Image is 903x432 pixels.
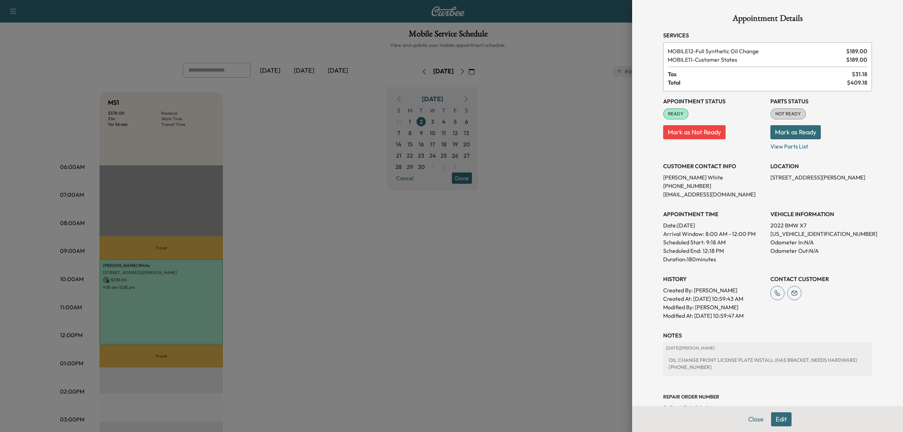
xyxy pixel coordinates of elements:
[744,412,768,426] button: Close
[846,55,867,64] span: $ 189.00
[663,331,872,340] h3: NOTES
[663,230,765,238] p: Arrival Window:
[663,311,765,320] p: Modified At : [DATE] 10:59:47 AM
[852,70,867,78] span: $ 31.18
[663,221,765,230] p: Date: [DATE]
[663,190,765,199] p: [EMAIL_ADDRESS][DOMAIN_NAME]
[770,125,821,139] button: Mark as Ready
[770,275,872,283] h3: CONTACT CUSTOMER
[770,221,872,230] p: 2022 BMW X7
[770,238,872,247] p: Odometer In: N/A
[663,286,765,294] p: Created By : [PERSON_NAME]
[770,162,872,170] h3: LOCATION
[847,78,867,87] span: $ 409.18
[770,97,872,105] h3: Parts Status
[663,162,765,170] h3: CUSTOMER CONTACT INFO
[663,275,765,283] h3: History
[668,78,847,87] span: Total
[771,110,805,117] span: NOT READY
[663,173,765,182] p: [PERSON_NAME] White
[666,345,869,351] p: [DATE] | [PERSON_NAME]
[771,412,792,426] button: Edit
[663,210,765,218] h3: APPOINTMENT TIME
[770,173,872,182] p: [STREET_ADDRESS][PERSON_NAME]
[770,210,872,218] h3: VEHICLE INFORMATION
[663,238,705,247] p: Scheduled Start:
[770,247,872,255] p: Odometer Out: N/A
[770,139,872,151] p: View Parts List
[663,14,872,25] h1: Appointment Details
[663,97,765,105] h3: Appointment Status
[705,230,756,238] span: 8:00 AM - 12:00 PM
[663,303,765,311] p: Modified By : [PERSON_NAME]
[668,55,843,64] span: Customer States
[663,31,872,39] h3: Services
[663,255,765,263] p: Duration: 180 minutes
[770,230,872,238] p: [US_VEHICLE_IDENTIFICATION_NUMBER]
[706,238,726,247] p: 9:18 AM
[663,182,765,190] p: [PHONE_NUMBER]
[664,110,688,117] span: READY
[663,393,872,400] h3: Repair Order number
[846,47,867,55] span: $ 189.00
[668,47,843,55] span: Full Synthetic Oil Change
[668,70,852,78] span: Tax
[663,404,707,409] span: No Repair Order linked
[703,247,724,255] p: 12:18 PM
[663,125,726,139] button: Mark as Not Ready
[663,294,765,303] p: Created At : [DATE] 10:59:43 AM
[663,247,701,255] p: Scheduled End:
[666,354,869,373] div: OIL CHANGE FRONT LICENSE PLATE INSTALL (HAS BRACKET, NEEDS HARDWARE) [PHONE_NUMBER]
